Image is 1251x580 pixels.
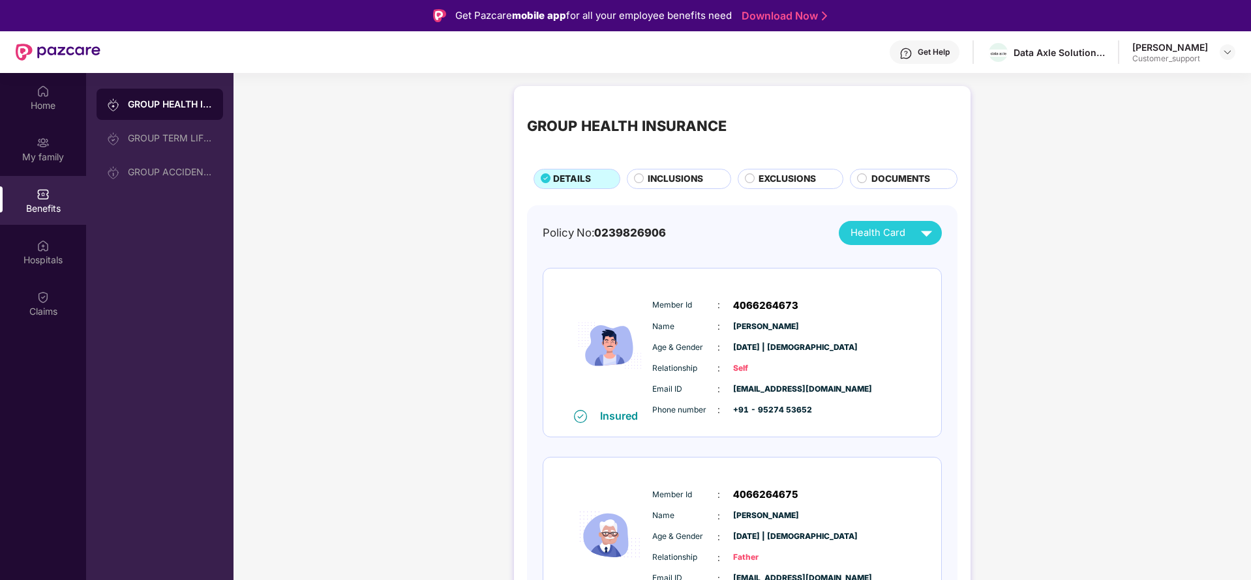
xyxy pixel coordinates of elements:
[128,98,213,111] div: GROUP HEALTH INSURANCE
[839,221,942,245] button: Health Card
[1222,47,1233,57] img: svg+xml;base64,PHN2ZyBpZD0iRHJvcGRvd24tMzJ4MzIiIHhtbG5zPSJodHRwOi8vd3d3LnczLm9yZy8yMDAwL3N2ZyIgd2...
[652,321,717,333] span: Name
[1132,53,1208,64] div: Customer_support
[574,410,587,423] img: svg+xml;base64,PHN2ZyB4bWxucz0iaHR0cDovL3d3dy53My5vcmcvMjAwMC9zdmciIHdpZHRoPSIxNiIgaGVpZ2h0PSIxNi...
[851,225,905,240] span: Health Card
[652,404,717,416] span: Phone number
[652,299,717,312] span: Member Id
[652,551,717,564] span: Relationship
[543,224,666,241] div: Policy No:
[107,132,120,145] img: svg+xml;base64,PHN2ZyB3aWR0aD0iMjAiIGhlaWdodD0iMjAiIHZpZXdCb3g9IjAgMCAyMCAyMCIgZmlsbD0ibm9uZSIgeG...
[571,282,649,409] img: icon
[717,530,720,544] span: :
[652,383,717,396] span: Email ID
[733,383,798,396] span: [EMAIL_ADDRESS][DOMAIN_NAME]
[717,551,720,565] span: :
[717,487,720,502] span: :
[553,172,591,186] span: DETAILS
[652,362,717,375] span: Relationship
[594,226,666,239] span: 0239826906
[733,298,798,313] span: 4066264673
[128,133,213,143] div: GROUP TERM LIFE INSURANCE
[37,85,50,98] img: svg+xml;base64,PHN2ZyBpZD0iSG9tZSIgeG1sbnM9Imh0dHA6Ly93d3cudzMub3JnLzIwMDAvc3ZnIiB3aWR0aD0iMjAiIG...
[37,136,50,149] img: svg+xml;base64,PHN2ZyB3aWR0aD0iMjAiIGhlaWdodD0iMjAiIHZpZXdCb3g9IjAgMCAyMCAyMCIgZmlsbD0ibm9uZSIgeG...
[989,50,1008,57] img: WhatsApp%20Image%202022-10-27%20at%2012.58.27.jpeg
[918,47,950,57] div: Get Help
[512,9,566,22] strong: mobile app
[733,341,798,354] span: [DATE] | [DEMOGRAPHIC_DATA]
[733,362,798,375] span: Self
[1014,46,1105,59] div: Data Axle Solutions Private Limited
[37,291,50,304] img: svg+xml;base64,PHN2ZyBpZD0iQ2xhaW0iIHhtbG5zPSJodHRwOi8vd3d3LnczLm9yZy8yMDAwL3N2ZyIgd2lkdGg9IjIwIi...
[899,47,912,60] img: svg+xml;base64,PHN2ZyBpZD0iSGVscC0zMngzMiIgeG1sbnM9Imh0dHA6Ly93d3cudzMub3JnLzIwMDAvc3ZnIiB3aWR0aD...
[717,340,720,355] span: :
[652,510,717,522] span: Name
[717,361,720,375] span: :
[733,510,798,522] span: [PERSON_NAME]
[16,44,100,61] img: New Pazcare Logo
[433,9,446,22] img: Logo
[648,172,703,186] span: INCLUSIONS
[717,403,720,417] span: :
[37,239,50,252] img: svg+xml;base64,PHN2ZyBpZD0iSG9zcGl0YWxzIiB4bWxucz0iaHR0cDovL3d3dy53My5vcmcvMjAwMC9zdmciIHdpZHRoPS...
[742,9,823,23] a: Download Now
[733,321,798,333] span: [PERSON_NAME]
[759,172,816,186] span: EXCLUSIONS
[717,298,720,312] span: :
[717,509,720,523] span: :
[37,188,50,201] img: svg+xml;base64,PHN2ZyBpZD0iQmVuZWZpdHMiIHhtbG5zPSJodHRwOi8vd3d3LnczLm9yZy8yMDAwL3N2ZyIgd2lkdGg9Ij...
[733,487,798,502] span: 4066264675
[717,319,720,334] span: :
[733,530,798,543] span: [DATE] | [DEMOGRAPHIC_DATA]
[107,166,120,179] img: svg+xml;base64,PHN2ZyB3aWR0aD0iMjAiIGhlaWdodD0iMjAiIHZpZXdCb3g9IjAgMCAyMCAyMCIgZmlsbD0ibm9uZSIgeG...
[822,9,827,23] img: Stroke
[915,222,938,244] img: svg+xml;base64,PHN2ZyB4bWxucz0iaHR0cDovL3d3dy53My5vcmcvMjAwMC9zdmciIHZpZXdCb3g9IjAgMCAyNCAyNCIgd2...
[717,382,720,396] span: :
[652,530,717,543] span: Age & Gender
[733,551,798,564] span: Father
[107,98,120,111] img: svg+xml;base64,PHN2ZyB3aWR0aD0iMjAiIGhlaWdodD0iMjAiIHZpZXdCb3g9IjAgMCAyMCAyMCIgZmlsbD0ibm9uZSIgeG...
[527,115,727,137] div: GROUP HEALTH INSURANCE
[871,172,930,186] span: DOCUMENTS
[652,341,717,354] span: Age & Gender
[1132,41,1208,53] div: [PERSON_NAME]
[128,167,213,177] div: GROUP ACCIDENTAL INSURANCE
[733,404,798,416] span: +91 - 95274 53652
[455,8,732,23] div: Get Pazcare for all your employee benefits need
[652,489,717,501] span: Member Id
[600,409,646,422] div: Insured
